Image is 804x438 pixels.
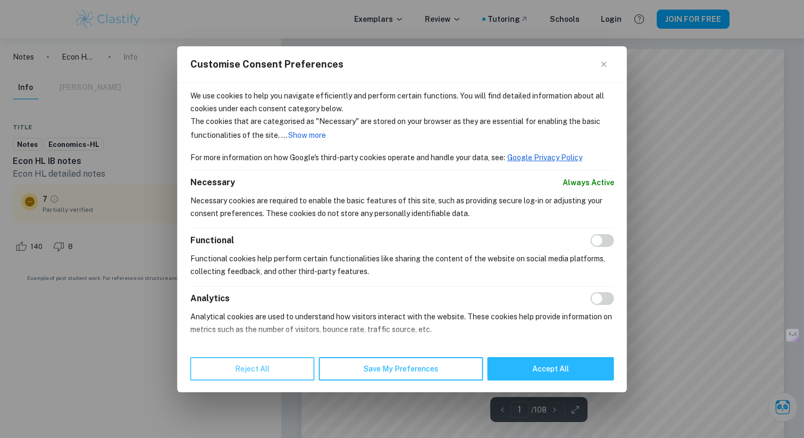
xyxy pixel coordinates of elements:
span: Always Active [563,176,614,188]
p: The cookies that are categorised as "Necessary" are stored on your browser as they are essential ... [190,114,614,142]
button: Reject All [190,357,315,381]
button: Save My Preferences [319,357,483,381]
p: For more information on how Google's third-party cookies operate and handle your data, see: [190,151,614,163]
span: Customise Consent Preferences [190,57,344,70]
p: Analytical cookies are used to understand how visitors interact with the website. These cookies h... [190,310,614,335]
button: Accept All [488,357,614,381]
div: Customise Consent Preferences [178,46,627,392]
input: Enable Analytics [591,292,614,304]
p: We use cookies to help you navigate efficiently and perform certain functions. You will find deta... [190,89,614,114]
a: Google Privacy Policy [507,152,583,162]
p: Functional cookies help perform certain functionalities like sharing the content of the website o... [190,252,614,277]
button: Functional [190,234,234,246]
img: Close [601,61,607,67]
input: Enable Functional [591,234,614,246]
button: Necessary [190,176,235,188]
button: Show more [287,127,327,142]
button: Close [601,57,614,70]
button: Analytics [190,292,230,304]
p: Necessary cookies are required to enable the basic features of this site, such as providing secur... [190,194,614,219]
